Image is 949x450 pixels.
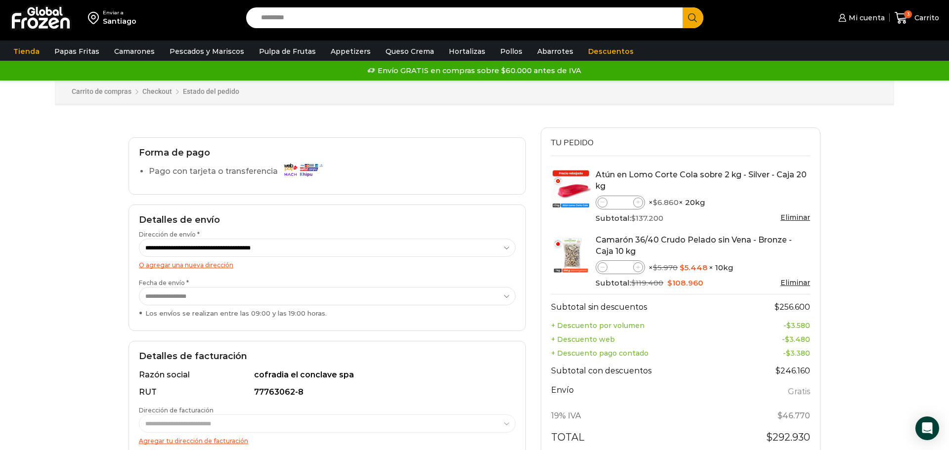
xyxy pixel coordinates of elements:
[281,161,325,178] img: Pago con tarjeta o transferencia
[139,279,516,318] label: Fecha de envío *
[786,349,790,358] span: $
[788,385,810,399] label: Gratis
[631,278,636,287] span: $
[49,42,104,61] a: Papas Fritas
[734,332,810,346] td: -
[532,42,578,61] a: Abarrotes
[786,321,810,330] bdi: 3.580
[254,42,321,61] a: Pulpa de Frutas
[551,332,734,346] th: + Descuento web
[139,239,516,257] select: Dirección de envío *
[653,263,657,272] span: $
[596,213,810,224] div: Subtotal:
[551,405,734,427] th: 19% IVA
[631,213,636,223] span: $
[326,42,376,61] a: Appetizers
[551,360,734,383] th: Subtotal con descuentos
[149,163,328,180] label: Pago con tarjeta o transferencia
[381,42,439,61] a: Queso Crema
[551,319,734,332] th: + Descuento por volumen
[734,346,810,360] td: -
[139,215,516,226] h2: Detalles de envío
[836,8,884,28] a: Mi cuenta
[551,137,594,148] span: Tu pedido
[583,42,639,61] a: Descuentos
[915,416,939,440] div: Open Intercom Messenger
[139,387,252,398] div: RUT
[596,196,810,209] div: × × 20kg
[103,16,136,26] div: Santiago
[777,411,810,420] span: 46.770
[551,294,734,319] th: Subtotal sin descuentos
[912,13,939,23] span: Carrito
[667,278,672,287] span: $
[444,42,490,61] a: Hortalizas
[596,278,810,288] div: Subtotal:
[596,260,810,274] div: × × 10kg
[139,287,516,305] select: Fecha de envío * Los envíos se realizan entre las 09:00 y las 19:00 horas.
[109,42,160,61] a: Camarones
[683,7,703,28] button: Search button
[776,366,810,375] bdi: 246.160
[631,278,663,287] bdi: 119.400
[766,431,810,443] bdi: 292.930
[139,414,516,433] select: Dirección de facturación
[551,346,734,360] th: + Descuento pago contado
[139,148,516,159] h2: Forma de pago
[653,198,679,207] bdi: 6.860
[139,369,252,381] div: Razón social
[846,13,885,23] span: Mi cuenta
[495,42,527,61] a: Pollos
[653,198,657,207] span: $
[165,42,249,61] a: Pescados y Mariscos
[139,406,516,433] label: Dirección de facturación
[551,383,734,405] th: Envío
[780,213,810,222] a: Eliminar
[667,278,703,287] bdi: 108.960
[775,302,810,312] bdi: 256.600
[680,263,708,272] bdi: 5.448
[776,366,780,375] span: $
[786,321,791,330] span: $
[785,335,810,344] bdi: 3.480
[777,411,782,420] span: $
[734,319,810,332] td: -
[766,431,773,443] span: $
[780,278,810,287] a: Eliminar
[139,437,248,445] a: Agregar tu dirección de facturación
[596,235,792,256] a: Camarón 36/40 Crudo Pelado sin Vena - Bronze - Caja 10 kg
[103,9,136,16] div: Enviar a
[254,387,510,398] div: 77763062-8
[254,369,510,381] div: cofradia el conclave spa
[139,261,233,269] a: O agregar una nueva dirección
[596,170,807,191] a: Atún en Lomo Corte Cola sobre 2 kg - Silver - Caja 20 kg
[653,263,678,272] bdi: 5.970
[139,309,516,318] div: Los envíos se realizan entre las 09:00 y las 19:00 horas.
[785,335,789,344] span: $
[607,261,633,273] input: Product quantity
[72,87,131,97] a: Carrito de compras
[786,349,810,358] bdi: 3.380
[680,263,685,272] span: $
[8,42,44,61] a: Tienda
[775,302,779,312] span: $
[139,230,516,257] label: Dirección de envío *
[88,9,103,26] img: address-field-icon.svg
[607,197,633,208] input: Product quantity
[904,10,912,18] span: 3
[631,213,663,223] bdi: 137.200
[139,351,516,362] h2: Detalles de facturación
[895,6,939,30] a: 3 Carrito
